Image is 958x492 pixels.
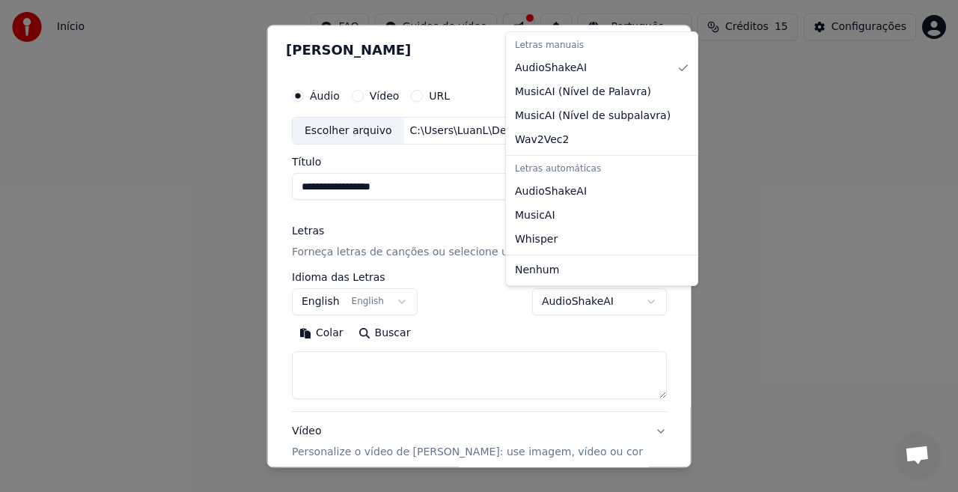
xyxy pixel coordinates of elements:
span: MusicAI [515,208,555,223]
span: MusicAI ( Nível de subpalavra ) [515,109,671,124]
span: Wav2Vec2 [515,133,569,148]
span: MusicAI ( Nível de Palavra ) [515,85,651,100]
div: Letras automáticas [509,159,695,180]
span: AudioShakeAI [515,61,587,76]
span: AudioShakeAI [515,184,587,199]
span: Nenhum [515,263,559,278]
span: Whisper [515,232,558,247]
div: Letras manuais [509,35,695,56]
